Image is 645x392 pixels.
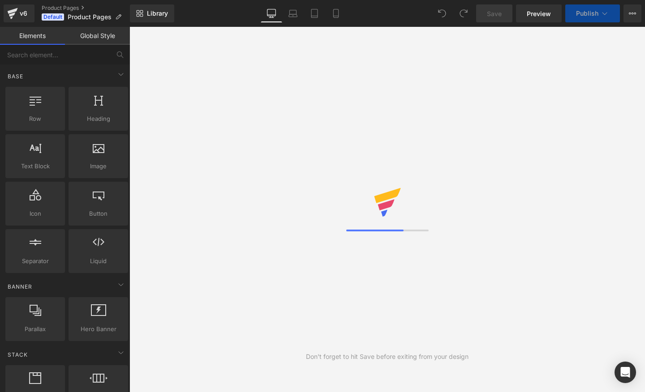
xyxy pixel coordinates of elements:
[71,324,125,334] span: Hero Banner
[71,209,125,218] span: Button
[455,4,473,22] button: Redo
[71,114,125,124] span: Heading
[8,114,62,124] span: Row
[7,72,24,81] span: Base
[565,4,620,22] button: Publish
[576,10,598,17] span: Publish
[130,4,174,22] a: New Library
[516,4,562,22] a: Preview
[71,256,125,266] span: Liquid
[8,209,62,218] span: Icon
[65,27,130,45] a: Global Style
[7,350,29,359] span: Stack
[527,9,551,18] span: Preview
[325,4,347,22] a: Mobile
[4,4,34,22] a: v6
[42,4,130,12] a: Product Pages
[18,8,29,19] div: v6
[623,4,641,22] button: More
[487,9,502,18] span: Save
[42,13,64,21] span: Default
[282,4,304,22] a: Laptop
[8,256,62,266] span: Separator
[68,13,112,21] span: Product Pages
[304,4,325,22] a: Tablet
[8,162,62,171] span: Text Block
[8,324,62,334] span: Parallax
[261,4,282,22] a: Desktop
[615,362,636,383] div: Open Intercom Messenger
[306,352,469,362] div: Don't forget to hit Save before exiting from your design
[7,282,33,291] span: Banner
[147,9,168,17] span: Library
[71,162,125,171] span: Image
[433,4,451,22] button: Undo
